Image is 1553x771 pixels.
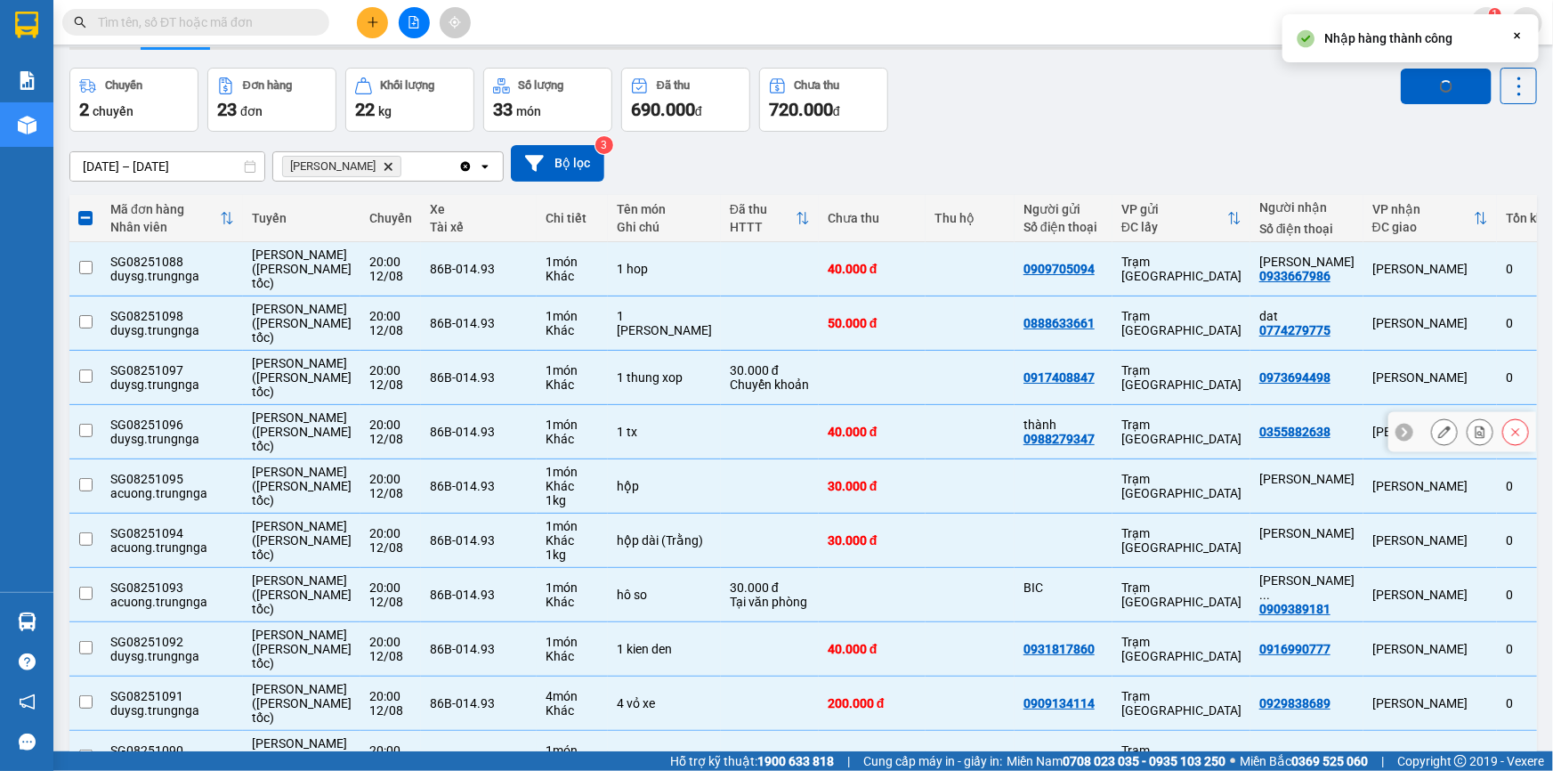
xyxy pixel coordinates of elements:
div: 12/08 [369,486,412,500]
div: [PERSON_NAME] [1372,370,1488,385]
div: Nhân viên [110,220,220,234]
svg: open [478,159,492,174]
div: 30.000 đ [828,533,917,548]
div: 1 món [546,743,599,758]
div: 86B-014.93 [430,642,528,656]
button: file-add [399,7,430,38]
div: 1 thung xop [617,370,712,385]
div: 20:00 [369,363,412,377]
div: 0933667986 [1259,269,1331,283]
div: Tài xế [430,220,528,234]
div: Chưa thu [795,79,840,92]
div: 0774279775 [1259,323,1331,337]
div: 1 món [546,418,599,432]
div: 0355882638 [1259,425,1331,439]
div: acuong.trungnga [110,486,234,500]
span: ... [1259,588,1270,602]
div: 0916990777 [1259,642,1331,656]
div: 20:00 [369,526,412,540]
div: 0 [1506,533,1550,548]
span: đơn [240,104,263,118]
div: duysg.trungnga [110,649,234,663]
div: Sửa đơn hàng [1431,418,1458,445]
div: Đơn hàng [243,79,292,92]
div: SG08251095 [110,472,234,486]
div: acuong.trungnga [110,540,234,555]
div: Trạm [GEOGRAPHIC_DATA] [1121,635,1242,663]
span: Phan Thiết, close by backspace [282,156,401,177]
div: Trạm [GEOGRAPHIC_DATA] [1121,309,1242,337]
div: Khác [546,323,599,337]
div: 86B-014.93 [430,479,528,493]
div: 12/08 [369,703,412,718]
img: warehouse-icon [18,613,36,631]
div: Chuyển khoản [730,377,810,392]
span: ⚪️ [1230,758,1235,765]
div: 12/08 [369,649,412,663]
div: Người nhận [1259,200,1355,215]
div: Chưa thu [828,211,917,225]
span: Phan Thiết [290,159,376,174]
div: 4 vỏ xe [617,696,712,710]
div: [PERSON_NAME] [1372,533,1488,548]
div: 20:00 [369,580,412,595]
div: Đã thu [657,79,690,92]
div: 1 hop [617,262,712,276]
div: Nhập hàng thành công [1324,28,1452,48]
img: warehouse-icon [18,116,36,134]
div: ĐC giao [1372,220,1474,234]
span: kg [378,104,392,118]
div: duysg.trungnga [110,377,234,392]
div: 20:00 [369,743,412,758]
div: 1 món [546,635,599,649]
div: 200.000 đ [828,696,917,710]
div: Khác [546,432,599,446]
div: VP gửi [1121,202,1227,216]
div: Chi tiết [546,211,599,225]
div: SG08251096 [110,418,234,432]
span: 720.000 [769,99,833,120]
div: 86B-014.93 [430,696,528,710]
span: đ [833,104,840,118]
div: 0973694498 [1259,370,1331,385]
div: Trạm [GEOGRAPHIC_DATA] [1121,255,1242,283]
div: 12/08 [369,540,412,555]
div: Chuyến [105,79,142,92]
div: dat [1259,309,1355,323]
div: 86B-014.93 [430,425,528,439]
div: 0 [1506,316,1550,330]
div: duysg.trungnga [110,703,234,718]
div: 86B-014.93 [430,370,528,385]
div: 20:00 [369,635,412,649]
div: BIC [1023,580,1104,595]
div: [PERSON_NAME] [1372,696,1488,710]
div: 0909705094 [1023,262,1095,276]
div: duysg.trungnga [110,269,234,283]
div: 1 món [546,309,599,323]
span: [PERSON_NAME] ([PERSON_NAME] tốc) [252,573,352,616]
span: Hỗ trợ kỹ thuật: [670,751,834,771]
button: loading Nhập hàng [1401,69,1492,104]
div: SG08251092 [110,635,234,649]
div: Khác [546,269,599,283]
span: 33 [493,99,513,120]
div: 40.000 đ [828,642,917,656]
div: Trạm [GEOGRAPHIC_DATA] [1121,580,1242,609]
div: 12/08 [369,323,412,337]
div: 0988279347 [1023,432,1095,446]
span: | [847,751,850,771]
span: [PERSON_NAME] ([PERSON_NAME] tốc) [252,628,352,670]
span: the.trungnga [1361,11,1471,33]
span: chuyến [93,104,133,118]
div: Số điện thoại [1023,220,1104,234]
span: Cung cấp máy in - giấy in: [863,751,1002,771]
th: Toggle SortBy [721,195,819,242]
span: question-circle [19,653,36,670]
div: SG08251097 [110,363,234,377]
span: [PERSON_NAME] ([PERSON_NAME] tốc) [252,682,352,725]
button: Đơn hàng23đơn [207,68,336,132]
input: Selected Phan Thiết. [405,158,407,175]
span: đ [695,104,702,118]
div: [PERSON_NAME] [1372,588,1488,602]
sup: 3 [595,136,613,154]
